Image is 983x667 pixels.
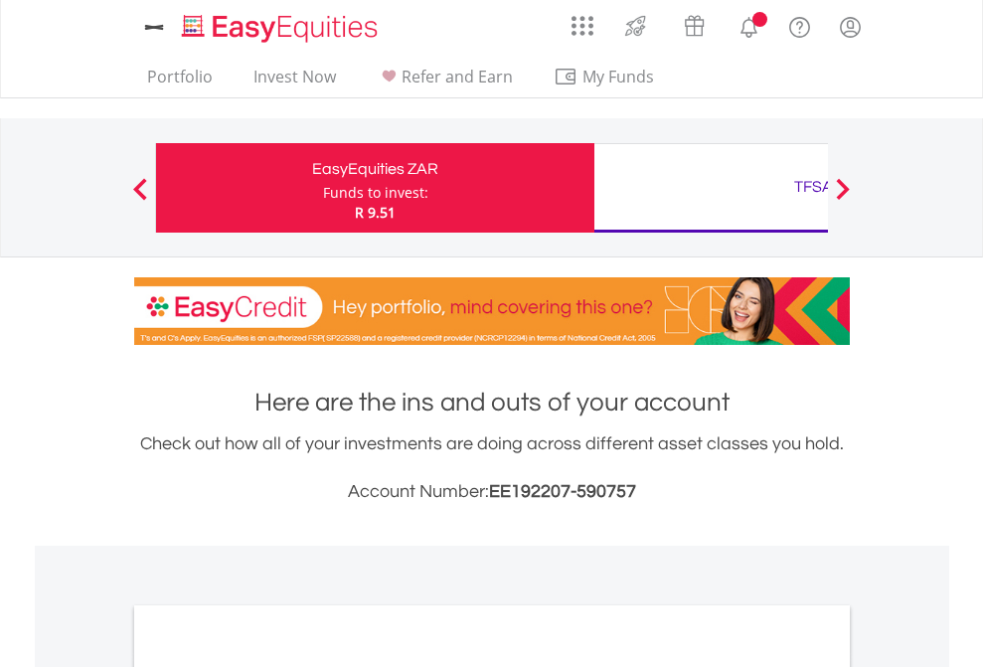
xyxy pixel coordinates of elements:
a: AppsGrid [559,5,606,37]
img: EasyCredit Promotion Banner [134,277,850,345]
div: EasyEquities ZAR [168,155,582,183]
a: My Profile [825,5,876,49]
h3: Account Number: [134,478,850,506]
button: Previous [120,188,160,208]
a: Portfolio [139,67,221,97]
a: Refer and Earn [369,67,521,97]
img: EasyEquities_Logo.png [178,12,386,45]
span: My Funds [554,64,684,89]
img: thrive-v2.svg [619,10,652,42]
span: EE192207-590757 [489,482,636,501]
a: Vouchers [665,5,724,42]
img: vouchers-v2.svg [678,10,711,42]
div: Funds to invest: [323,183,428,203]
a: Home page [174,5,386,45]
img: grid-menu-icon.svg [572,15,593,37]
a: FAQ's and Support [774,5,825,45]
span: R 9.51 [355,203,396,222]
div: Check out how all of your investments are doing across different asset classes you hold. [134,430,850,506]
a: Notifications [724,5,774,45]
button: Next [823,188,863,208]
h1: Here are the ins and outs of your account [134,385,850,420]
a: Invest Now [246,67,344,97]
span: Refer and Earn [402,66,513,87]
